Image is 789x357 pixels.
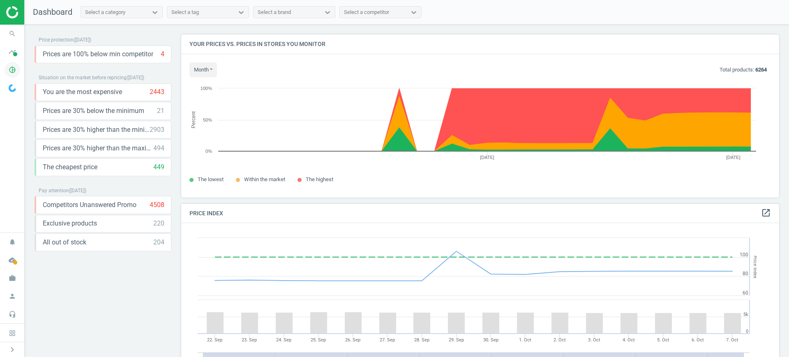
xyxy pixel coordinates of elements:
[69,188,86,193] span: ( [DATE] )
[43,106,144,115] span: Prices are 30% below the minimum
[5,252,20,268] i: cloud_done
[189,62,217,77] button: month
[85,9,125,16] div: Select a category
[746,329,748,334] text: 0
[242,337,257,343] tspan: 23. Sep
[414,337,429,343] tspan: 28. Sep
[588,337,600,343] tspan: 3. Oct
[5,288,20,304] i: person
[39,75,127,81] span: Situation on the market before repricing
[761,208,771,218] i: open_in_new
[380,337,395,343] tspan: 27. Sep
[726,155,741,160] tspan: [DATE]
[692,337,704,343] tspan: 6. Oct
[201,86,212,91] text: 100%
[74,37,91,43] span: ( [DATE] )
[449,337,464,343] tspan: 29. Sep
[207,337,222,343] tspan: 22. Sep
[43,238,86,247] span: All out of stock
[5,306,20,322] i: headset_mic
[554,337,566,343] tspan: 2. Oct
[345,337,360,343] tspan: 26. Sep
[276,337,291,343] tspan: 24. Sep
[519,337,531,343] tspan: 1. Oct
[43,219,97,228] span: Exclusive products
[755,67,767,73] b: 6264
[43,144,153,153] span: Prices are 30% higher than the maximal
[743,312,748,317] text: 5k
[2,344,23,355] button: chevron_right
[43,50,153,59] span: Prices are 100% below min competitor
[623,337,635,343] tspan: 4. Oct
[740,252,748,258] text: 100
[39,37,74,43] span: Price protection
[43,125,150,134] span: Prices are 30% higher than the minimum
[306,176,333,182] span: The highest
[191,111,196,128] tspan: Percent
[203,117,212,122] text: 50%
[258,9,291,16] div: Select a brand
[726,337,738,343] tspan: 7. Oct
[761,208,771,219] a: open_in_new
[181,204,779,223] h4: Price Index
[153,163,164,172] div: 449
[244,176,285,182] span: Within the market
[198,176,224,182] span: The lowest
[5,62,20,78] i: pie_chart_outlined
[150,125,164,134] div: 2903
[43,200,136,210] span: Competitors Unanswered Promo
[480,155,494,160] tspan: [DATE]
[33,7,72,17] span: Dashboard
[5,270,20,286] i: work
[5,44,20,60] i: timeline
[5,234,20,250] i: notifications
[43,88,122,97] span: You are the most expensive
[752,256,758,278] tspan: Price Index
[311,337,326,343] tspan: 25. Sep
[483,337,498,343] tspan: 30. Sep
[150,88,164,97] div: 2443
[344,9,389,16] div: Select a competitor
[5,26,20,41] i: search
[657,337,669,343] tspan: 5. Oct
[743,290,748,296] text: 60
[39,188,69,193] span: Pay attention
[153,144,164,153] div: 494
[720,66,767,74] p: Total products:
[153,219,164,228] div: 220
[181,35,779,54] h4: Your prices vs. prices in stores you monitor
[6,6,65,18] img: ajHJNr6hYgQAAAAASUVORK5CYII=
[7,345,17,355] i: chevron_right
[157,106,164,115] div: 21
[161,50,164,59] div: 4
[9,84,16,92] img: wGWNvw8QSZomAAAAABJRU5ErkJggg==
[205,149,212,154] text: 0%
[127,75,144,81] span: ( [DATE] )
[150,200,164,210] div: 4508
[43,163,97,172] span: The cheapest price
[153,238,164,247] div: 204
[743,271,748,276] text: 80
[171,9,199,16] div: Select a tag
